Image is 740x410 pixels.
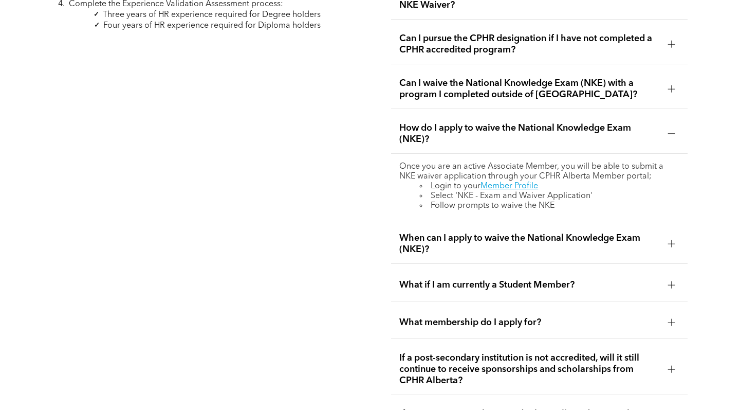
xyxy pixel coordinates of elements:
[399,317,659,328] span: What membership do I apply for?
[399,78,659,100] span: Can I waive the National Knowledge Exam (NKE) with a program I completed outside of [GEOGRAPHIC_D...
[399,352,659,386] span: If a post-secondary institution is not accredited, will it still continue to receive sponsorships...
[399,33,659,56] span: Can I pursue the CPHR designation if I have not completed a CPHR accredited program?
[103,22,321,30] span: Four years of HR experience required for Diploma holders
[420,201,679,211] li: Follow prompts to waive the NKE
[399,233,659,255] span: When can I apply to waive the National Knowledge Exam (NKE)?
[420,182,679,191] li: Login to your
[399,162,679,182] p: Once you are an active Associate Member, you will be able to submit a NKE waiver application thro...
[399,279,659,291] span: What if I am currently a Student Member?
[420,191,679,201] li: Select 'NKE - Exam and Waiver Application'
[480,182,538,190] a: Member Profile
[399,122,659,145] span: How do I apply to waive the National Knowledge Exam (NKE)?
[103,11,321,19] span: Three years of HR experience required for Degree holders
